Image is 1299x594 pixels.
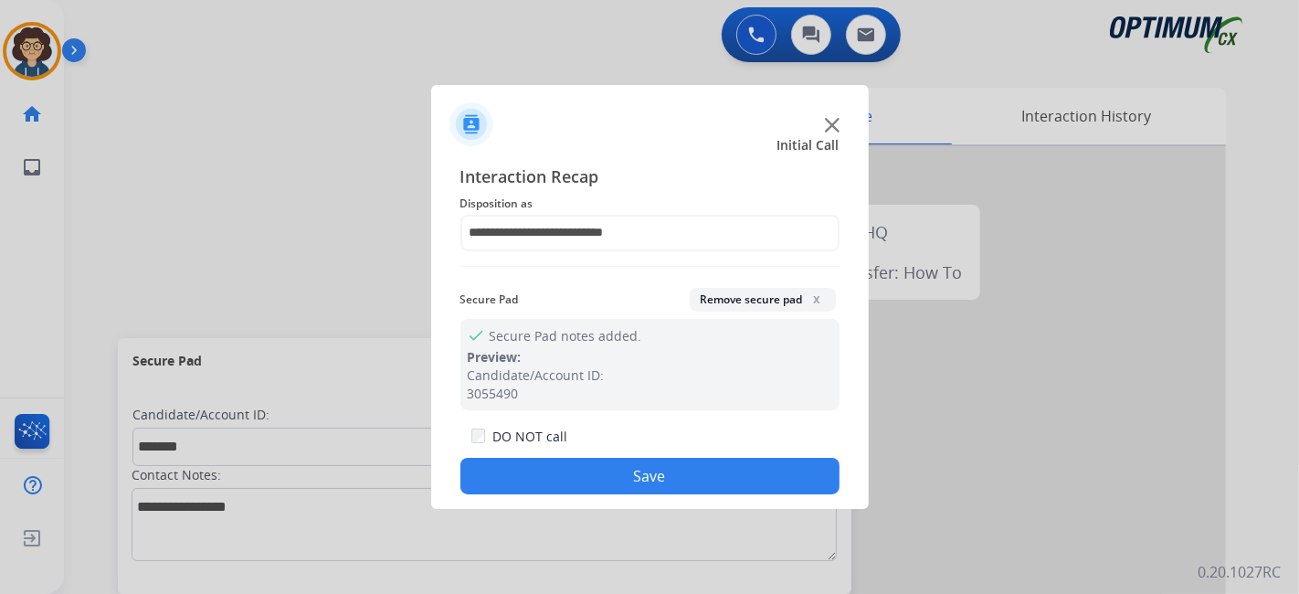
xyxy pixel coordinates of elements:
[460,458,840,494] button: Save
[460,319,840,410] div: Secure Pad notes added.
[810,292,825,306] span: x
[460,289,519,311] span: Secure Pad
[1198,561,1281,583] p: 0.20.1027RC
[492,428,567,446] label: DO NOT call
[449,102,493,146] img: contactIcon
[460,266,840,267] img: contact-recap-line.svg
[777,136,840,154] span: Initial Call
[690,288,836,312] button: Remove secure padx
[460,164,840,193] span: Interaction Recap
[468,348,522,366] span: Preview:
[468,326,482,341] mat-icon: check
[468,366,832,403] div: Candidate/Account ID: 3055490
[460,193,840,215] span: Disposition as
